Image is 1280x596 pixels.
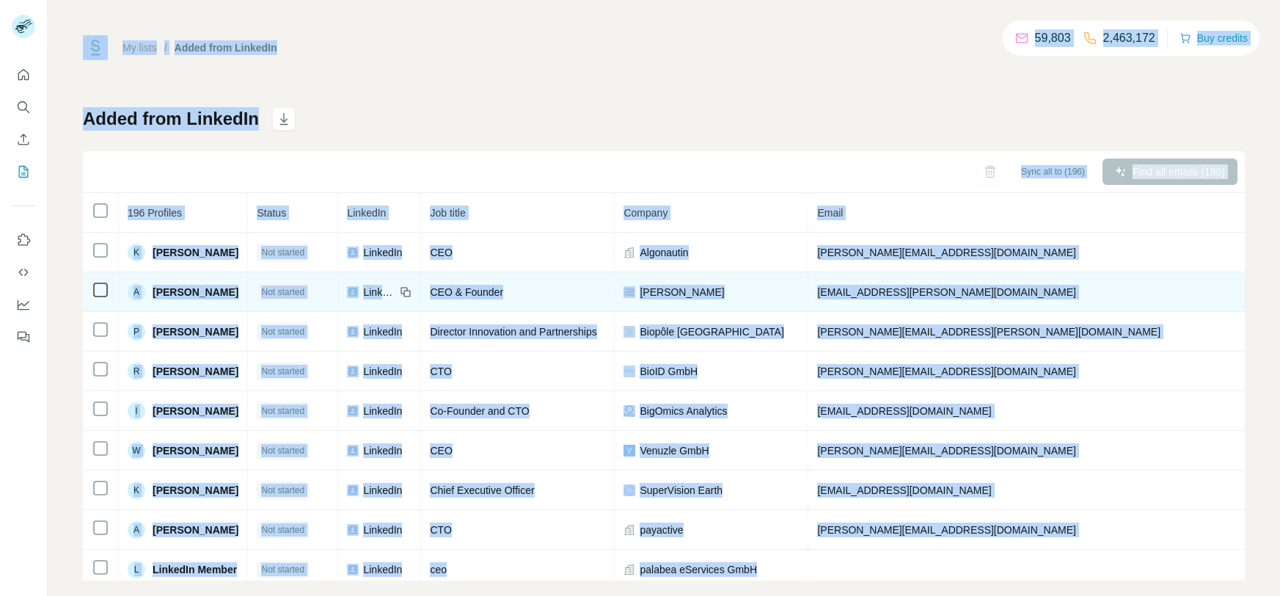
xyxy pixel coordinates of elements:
[623,286,635,298] img: company-logo
[1021,165,1085,178] span: Sync all to (196)
[817,524,1075,536] span: [PERSON_NAME][EMAIL_ADDRESS][DOMAIN_NAME]
[12,259,35,286] button: Use Surfe API
[257,207,286,219] span: Status
[640,364,698,379] span: BioID GmbH
[640,324,783,339] span: Biopôle [GEOGRAPHIC_DATA]
[261,365,304,378] span: Not started
[1011,161,1095,183] button: Sync all to (196)
[640,285,724,299] span: [PERSON_NAME]
[153,523,238,537] span: [PERSON_NAME]
[128,363,145,380] div: R
[12,159,35,185] button: My lists
[430,247,452,258] span: CEO
[261,444,304,457] span: Not started
[83,107,259,131] h1: Added from LinkedIn
[128,207,182,219] span: 196 Profiles
[261,523,304,537] span: Not started
[261,484,304,497] span: Not started
[363,404,402,418] span: LinkedIn
[640,562,757,577] span: palabea eServices GmbH
[347,247,359,258] img: LinkedIn logo
[261,563,304,576] span: Not started
[153,364,238,379] span: [PERSON_NAME]
[623,326,635,338] img: company-logo
[128,323,145,341] div: P
[153,324,238,339] span: [PERSON_NAME]
[640,404,727,418] span: BigOmics Analytics
[164,40,167,55] li: /
[12,126,35,153] button: Enrich CSV
[347,286,359,298] img: LinkedIn logo
[83,35,108,60] img: Surfe Logo
[363,285,395,299] span: LinkedIn
[817,207,843,219] span: Email
[12,62,35,88] button: Quick start
[128,442,145,459] div: W
[347,564,359,575] img: LinkedIn logo
[12,291,35,318] button: Dashboard
[153,285,238,299] span: [PERSON_NAME]
[347,484,359,496] img: LinkedIn logo
[363,523,402,537] span: LinkedIn
[128,561,145,578] div: L
[1180,28,1248,48] button: Buy credits
[347,326,359,338] img: LinkedIn logo
[347,366,359,377] img: LinkedIn logo
[430,484,534,496] span: Chief Executive Officer
[623,484,635,496] img: company-logo
[128,481,145,499] div: K
[640,245,688,260] span: Algonautin
[128,244,145,261] div: K
[817,247,1075,258] span: [PERSON_NAME][EMAIL_ADDRESS][DOMAIN_NAME]
[623,405,635,417] img: company-logo
[122,42,157,54] a: My lists
[817,286,1075,298] span: [EMAIL_ADDRESS][PERSON_NAME][DOMAIN_NAME]
[623,207,668,219] span: Company
[430,405,529,417] span: Co-Founder and CTO
[817,326,1160,338] span: [PERSON_NAME][EMAIL_ADDRESS][PERSON_NAME][DOMAIN_NAME]
[128,402,145,420] div: I
[261,325,304,338] span: Not started
[363,483,402,498] span: LinkedIn
[1103,29,1155,47] p: 2,463,172
[261,404,304,418] span: Not started
[430,366,451,377] span: CTO
[12,324,35,350] button: Feedback
[153,245,238,260] span: [PERSON_NAME]
[817,366,1075,377] span: [PERSON_NAME][EMAIL_ADDRESS][DOMAIN_NAME]
[12,94,35,120] button: Search
[817,405,991,417] span: [EMAIL_ADDRESS][DOMAIN_NAME]
[640,443,709,458] span: Venuzle GmbH
[430,524,451,536] span: CTO
[430,207,465,219] span: Job title
[261,246,304,259] span: Not started
[817,484,991,496] span: [EMAIL_ADDRESS][DOMAIN_NAME]
[363,245,402,260] span: LinkedIn
[12,227,35,253] button: Use Surfe on LinkedIn
[623,366,635,377] img: company-logo
[817,445,1075,457] span: [PERSON_NAME][EMAIL_ADDRESS][DOMAIN_NAME]
[430,564,447,575] span: ceo
[363,364,402,379] span: LinkedIn
[153,483,238,498] span: [PERSON_NAME]
[128,283,145,301] div: A
[175,40,277,55] div: Added from LinkedIn
[1035,29,1071,47] p: 59,803
[347,445,359,457] img: LinkedIn logo
[153,562,237,577] span: LinkedIn Member
[640,483,723,498] span: SuperVision Earth
[347,207,386,219] span: LinkedIn
[363,562,402,577] span: LinkedIn
[347,524,359,536] img: LinkedIn logo
[363,324,402,339] span: LinkedIn
[363,443,402,458] span: LinkedIn
[347,405,359,417] img: LinkedIn logo
[430,445,452,457] span: CEO
[128,521,145,539] div: A
[623,445,635,457] img: company-logo
[430,326,596,338] span: Director Innovation and Partnerships
[430,286,503,298] span: CEO & Founder
[153,443,238,458] span: [PERSON_NAME]
[640,523,683,537] span: payactive
[261,286,304,299] span: Not started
